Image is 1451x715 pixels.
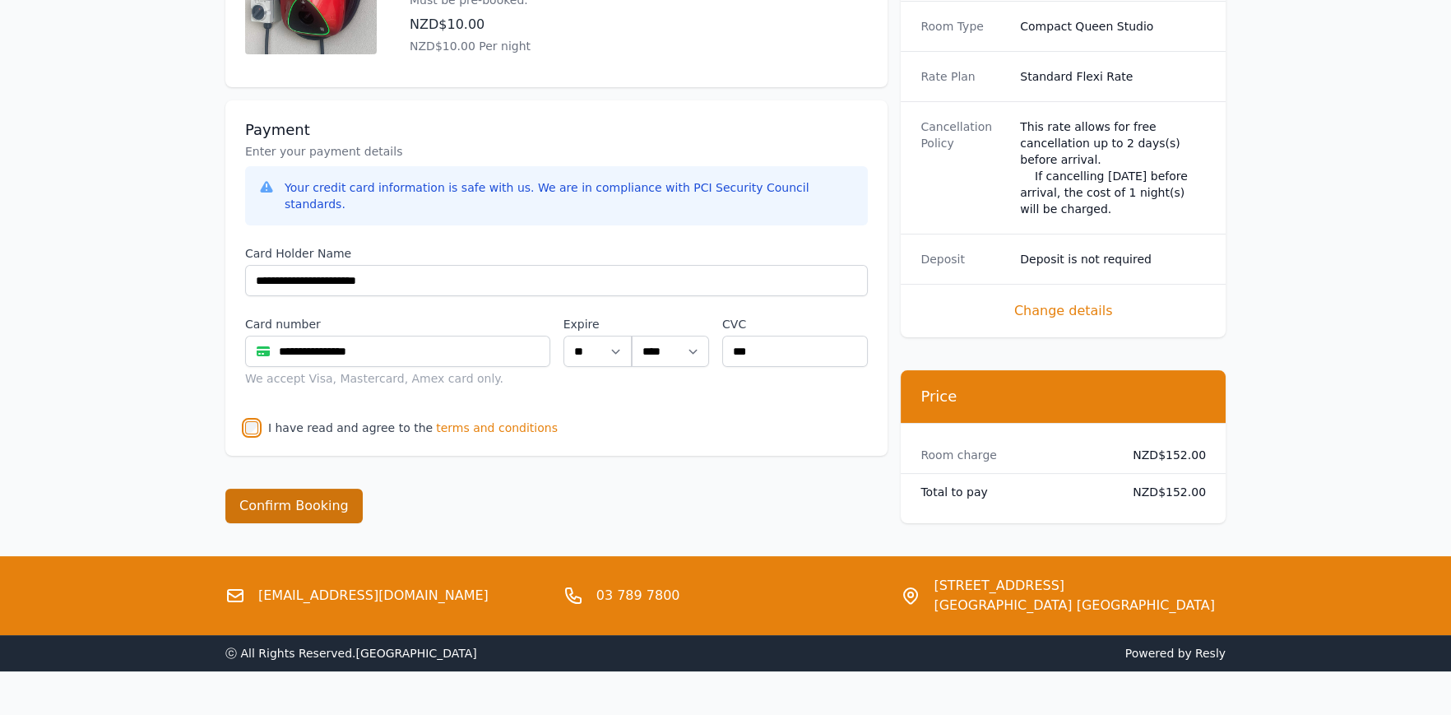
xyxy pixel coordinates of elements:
[1195,647,1226,660] a: Resly
[732,645,1226,662] span: Powered by
[920,251,1007,267] dt: Deposit
[920,447,1106,463] dt: Room charge
[1120,484,1206,500] dd: NZD$152.00
[410,15,763,35] p: NZD$10.00
[934,576,1214,596] span: [STREET_ADDRESS]
[596,586,680,606] a: 03 789 7800
[722,316,868,332] label: CVC
[1120,447,1206,463] dd: NZD$152.00
[258,586,489,606] a: [EMAIL_ADDRESS][DOMAIN_NAME]
[920,68,1007,85] dt: Rate Plan
[436,420,558,436] span: terms and conditions
[1020,118,1206,217] div: This rate allows for free cancellation up to 2 days(s) before arrival. If cancelling [DATE] befor...
[245,370,550,387] div: We accept Visa, Mastercard, Amex card only.
[245,245,868,262] label: Card Holder Name
[920,118,1007,217] dt: Cancellation Policy
[245,316,550,332] label: Card number
[920,387,1206,406] h3: Price
[225,647,477,660] span: ⓒ All Rights Reserved. [GEOGRAPHIC_DATA]
[225,489,363,523] button: Confirm Booking
[934,596,1214,615] span: [GEOGRAPHIC_DATA] [GEOGRAPHIC_DATA]
[1020,18,1206,35] dd: Compact Queen Studio
[268,421,433,434] label: I have read and agree to the
[245,143,868,160] p: Enter your payment details
[410,38,763,54] p: NZD$10.00 Per night
[245,120,868,140] h3: Payment
[285,179,855,212] div: Your credit card information is safe with us. We are in compliance with PCI Security Council stan...
[563,316,632,332] label: Expire
[1020,251,1206,267] dd: Deposit is not required
[632,316,709,332] label: .
[920,484,1106,500] dt: Total to pay
[1020,68,1206,85] dd: Standard Flexi Rate
[920,301,1206,321] span: Change details
[920,18,1007,35] dt: Room Type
